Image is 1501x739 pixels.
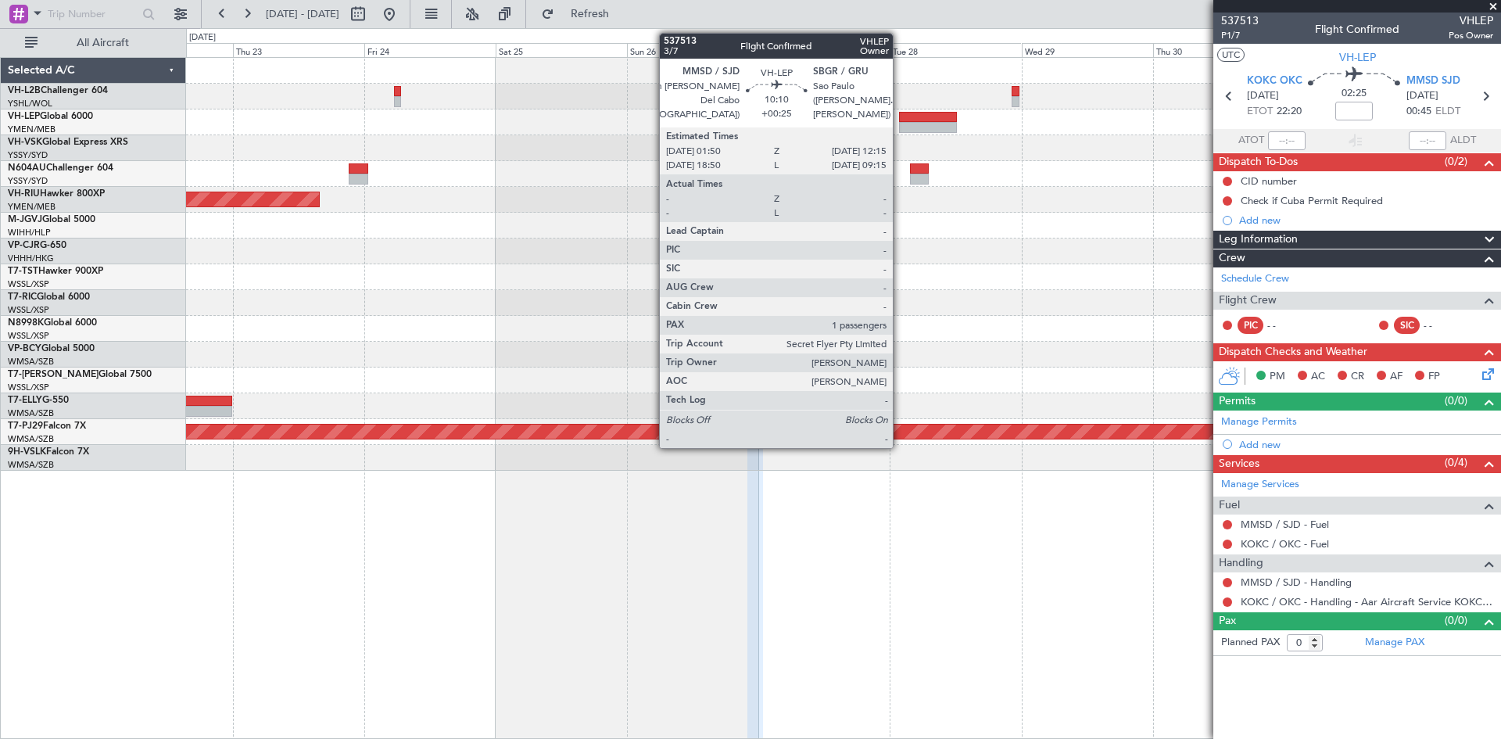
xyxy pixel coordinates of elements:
div: CID number [1241,174,1297,188]
div: - - [1424,318,1459,332]
a: KOKC / OKC - Fuel [1241,537,1329,551]
div: Add new [1239,213,1493,227]
span: N8998K [8,318,44,328]
a: N604AUChallenger 604 [8,163,113,173]
div: Thu 23 [233,43,364,57]
div: Sat 25 [496,43,627,57]
span: PM [1270,369,1285,385]
a: VH-LEPGlobal 6000 [8,112,93,121]
button: All Aircraft [17,30,170,56]
span: CR [1351,369,1364,385]
span: Pax [1219,612,1236,630]
span: FP [1428,369,1440,385]
a: WSSL/XSP [8,278,49,290]
span: All Aircraft [41,38,165,48]
span: N604AU [8,163,46,173]
a: T7-TSTHawker 900XP [8,267,103,276]
span: [DATE] [1247,88,1279,104]
a: Schedule Crew [1221,271,1289,287]
div: Sun 26 [627,43,758,57]
div: Mon 27 [758,43,890,57]
a: VP-BCYGlobal 5000 [8,344,95,353]
span: VP-CJR [8,241,40,250]
a: VP-CJRG-650 [8,241,66,250]
span: VH-L2B [8,86,41,95]
a: VH-L2BChallenger 604 [8,86,108,95]
label: Planned PAX [1221,635,1280,651]
span: VH-RIU [8,189,40,199]
span: Permits [1219,393,1256,411]
a: WMSA/SZB [8,407,54,419]
a: VHHH/HKG [8,253,54,264]
a: KOKC / OKC - Handling - Aar Aircraft Service KOKC / OKC [1241,595,1493,608]
div: Add new [1239,438,1493,451]
span: Pos Owner [1449,29,1493,42]
a: WSSL/XSP [8,330,49,342]
span: 00:45 [1406,104,1431,120]
span: ETOT [1247,104,1273,120]
a: 9H-VSLKFalcon 7X [8,447,89,457]
a: N8998KGlobal 6000 [8,318,97,328]
span: MMSD SJD [1406,74,1460,89]
span: ATOT [1238,133,1264,149]
span: (0/4) [1445,454,1467,471]
span: Handling [1219,554,1263,572]
span: T7-[PERSON_NAME] [8,370,99,379]
span: (0/0) [1445,612,1467,629]
a: T7-ELLYG-550 [8,396,69,405]
span: VH-VSK [8,138,42,147]
span: Fuel [1219,497,1240,515]
button: Refresh [534,2,628,27]
a: Manage Permits [1221,414,1297,430]
span: KOKC OKC [1247,74,1302,89]
input: Trip Number [48,2,138,26]
a: Manage PAX [1365,635,1424,651]
a: YMEN/MEB [8,124,56,135]
span: 22:20 [1277,104,1302,120]
span: T7-RIC [8,292,37,302]
a: WMSA/SZB [8,433,54,445]
button: UTC [1217,48,1245,62]
a: YSHL/WOL [8,98,52,109]
div: Check if Cuba Permit Required [1241,194,1383,207]
span: M-JGVJ [8,215,42,224]
a: YSSY/SYD [8,175,48,187]
a: VH-RIUHawker 800XP [8,189,105,199]
span: AC [1311,369,1325,385]
div: Fri 24 [364,43,496,57]
span: Flight Crew [1219,292,1277,310]
a: VH-VSKGlobal Express XRS [8,138,128,147]
a: T7-RICGlobal 6000 [8,292,90,302]
div: Thu 30 [1153,43,1284,57]
span: [DATE] - [DATE] [266,7,339,21]
div: [DATE] [189,31,216,45]
span: VH-LEP [8,112,40,121]
span: Dispatch Checks and Weather [1219,343,1367,361]
a: M-JGVJGlobal 5000 [8,215,95,224]
span: P1/7 [1221,29,1259,42]
a: WSSL/XSP [8,382,49,393]
div: Wed 29 [1022,43,1153,57]
span: 9H-VSLK [8,447,46,457]
span: Services [1219,455,1259,473]
div: Tue 28 [890,43,1021,57]
span: VP-BCY [8,344,41,353]
a: T7-[PERSON_NAME]Global 7500 [8,370,152,379]
span: T7-TST [8,267,38,276]
a: WIHH/HLP [8,227,51,239]
span: Refresh [557,9,623,20]
a: MMSD / SJD - Fuel [1241,518,1329,531]
span: T7-PJ29 [8,422,43,431]
div: PIC [1238,317,1263,334]
a: T7-PJ29Falcon 7X [8,422,86,431]
a: Manage Services [1221,477,1299,493]
div: SIC [1394,317,1420,334]
span: VH-LEP [1339,49,1376,66]
a: WSSL/XSP [8,304,49,316]
span: (0/0) [1445,393,1467,409]
div: - - [1267,318,1302,332]
a: WMSA/SZB [8,459,54,471]
span: VHLEP [1449,13,1493,29]
span: Leg Information [1219,231,1298,249]
span: ALDT [1450,133,1476,149]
